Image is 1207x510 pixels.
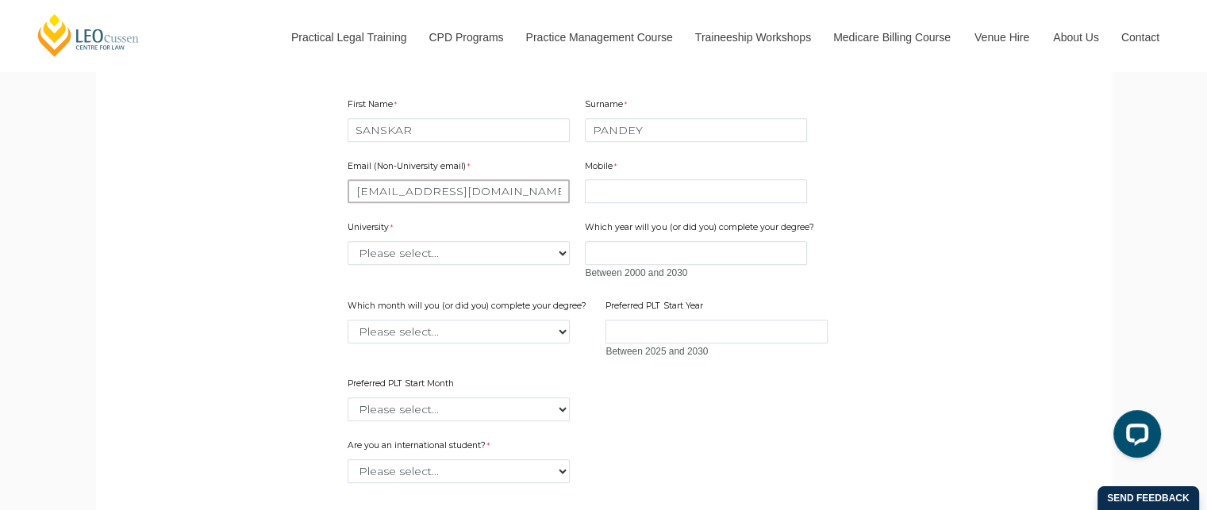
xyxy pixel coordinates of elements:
label: Which month will you (or did you) complete your degree? [348,300,590,316]
a: CPD Programs [417,3,513,71]
iframe: LiveChat chat widget [1101,404,1167,470]
label: Which year will you (or did you) complete your degree? [585,221,817,237]
a: Practical Legal Training [279,3,417,71]
input: Mobile [585,179,807,203]
input: Preferred PLT Start Year [605,320,828,343]
a: Venue Hire [963,3,1041,71]
input: Surname [585,118,807,142]
label: Mobile [585,160,621,176]
a: Medicare Billing Course [821,3,963,71]
span: Between 2000 and 2030 [585,267,687,278]
select: Preferred PLT Start Month [348,397,570,421]
label: Preferred PLT Start Month [348,378,458,393]
label: Email (Non-University email) [348,160,474,176]
input: Email (Non-University email) [348,179,570,203]
a: [PERSON_NAME] Centre for Law [36,13,141,58]
label: University [348,221,397,237]
select: Are you an international student? [348,459,570,483]
a: About Us [1041,3,1109,71]
span: Between 2025 and 2030 [605,346,708,357]
input: Which year will you (or did you) complete your degree? [585,241,807,265]
a: Contact [1109,3,1171,71]
select: University [348,241,570,265]
a: Practice Management Course [514,3,683,71]
select: Which month will you (or did you) complete your degree? [348,320,570,343]
label: Preferred PLT Start Year [605,300,706,316]
label: Surname [585,98,631,114]
a: Traineeship Workshops [683,3,821,71]
label: Are you an international student? [348,439,506,455]
input: First Name [348,118,570,142]
label: First Name [348,98,401,114]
